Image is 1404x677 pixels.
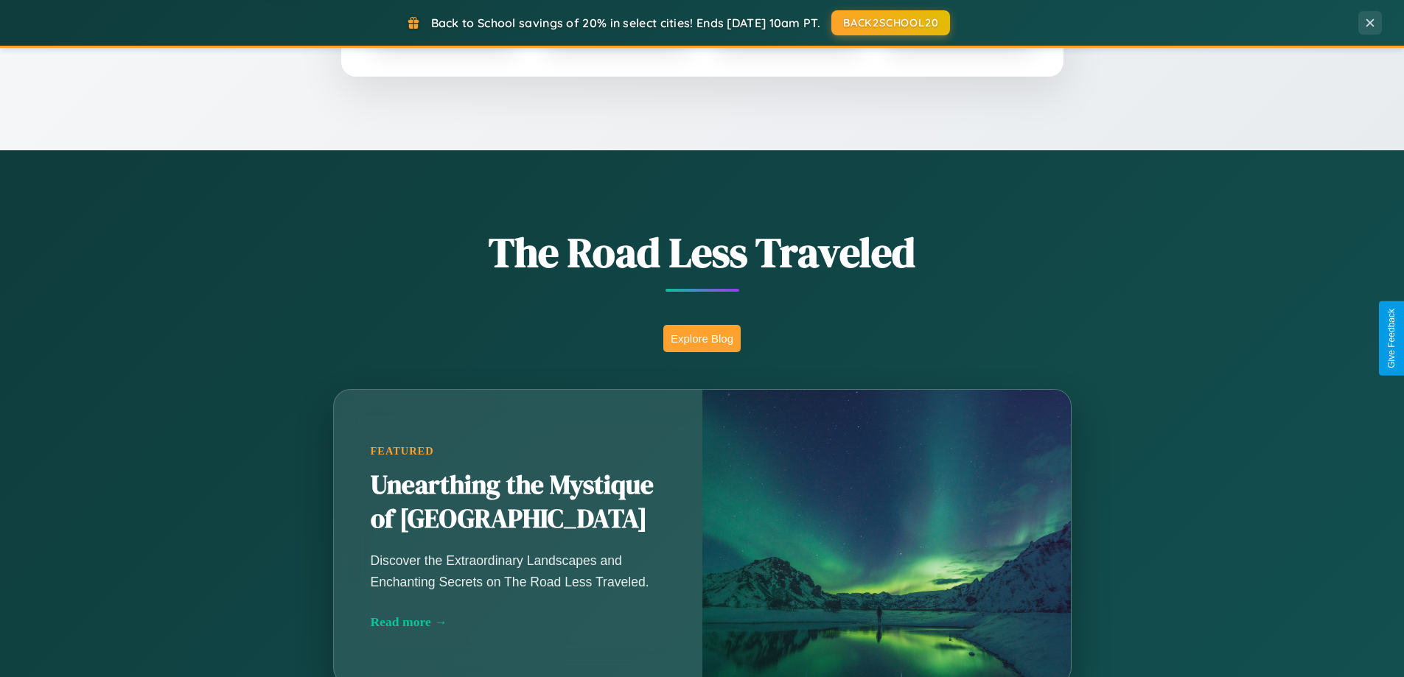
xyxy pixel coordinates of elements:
[371,614,666,630] div: Read more →
[260,224,1145,281] h1: The Road Less Traveled
[371,445,666,457] div: Featured
[1386,309,1397,368] div: Give Feedback
[371,469,666,536] h2: Unearthing the Mystique of [GEOGRAPHIC_DATA]
[371,550,666,592] p: Discover the Extraordinary Landscapes and Enchanting Secrets on The Road Less Traveled.
[663,325,741,352] button: Explore Blog
[431,15,820,30] span: Back to School savings of 20% in select cities! Ends [DATE] 10am PT.
[831,10,950,35] button: BACK2SCHOOL20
